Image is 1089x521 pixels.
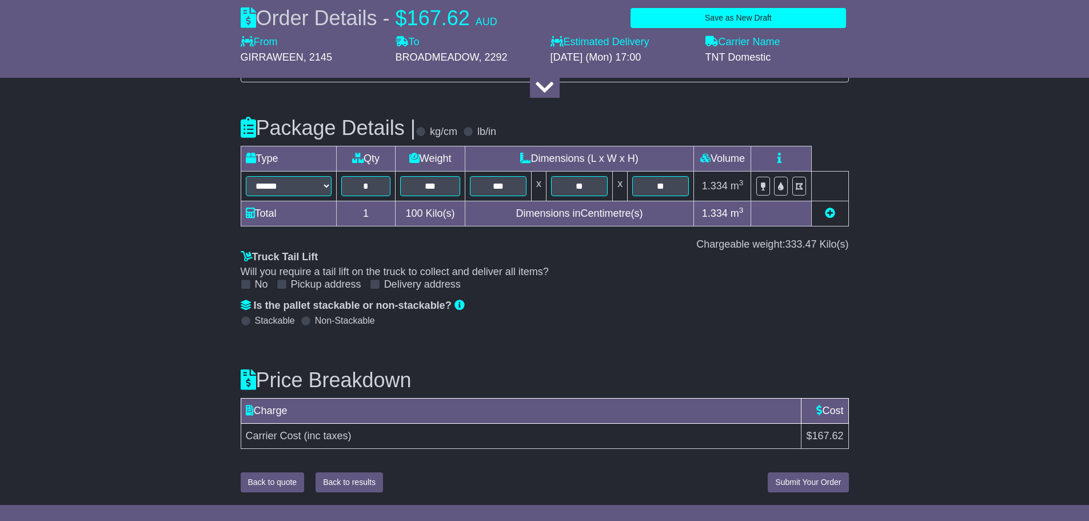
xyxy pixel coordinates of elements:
[396,201,465,226] td: Kilo(s)
[291,279,361,291] label: Pickup address
[316,472,383,492] button: Back to results
[304,51,332,63] span: , 2145
[631,8,845,28] button: Save as New Draft
[702,180,728,192] span: 1.334
[241,117,416,140] h3: Package Details |
[465,146,694,172] td: Dimensions (L x W x H)
[551,51,694,64] div: [DATE] (Mon) 17:00
[613,172,628,201] td: x
[806,430,843,442] span: $167.62
[315,315,375,326] label: Non-Stackable
[396,51,479,63] span: BROADMEADOW
[731,208,744,219] span: m
[694,146,751,172] td: Volume
[241,51,304,63] span: GIRRAWEEN
[476,16,497,27] span: AUD
[254,300,452,311] span: Is the pallet stackable or non-stackable?
[731,180,744,192] span: m
[246,430,301,442] span: Carrier Cost
[551,36,694,49] label: Estimated Delivery
[255,315,295,326] label: Stackable
[396,146,465,172] td: Weight
[705,36,780,49] label: Carrier Name
[241,201,336,226] td: Total
[785,238,816,250] span: 333.47
[255,279,268,291] label: No
[739,206,744,214] sup: 3
[406,208,423,219] span: 100
[531,172,546,201] td: x
[465,201,694,226] td: Dimensions in Centimetre(s)
[702,208,728,219] span: 1.334
[241,251,318,264] label: Truck Tail Lift
[336,201,396,226] td: 1
[304,430,352,442] span: (inc taxes)
[477,126,496,138] label: lb/in
[241,6,497,30] div: Order Details -
[396,36,420,49] label: To
[825,208,835,219] a: Add new item
[407,6,470,30] span: 167.62
[775,478,841,487] span: Submit Your Order
[384,279,461,291] label: Delivery address
[241,399,801,424] td: Charge
[241,238,849,251] div: Chargeable weight: Kilo(s)
[241,472,305,492] button: Back to quote
[241,266,849,279] div: Will you require a tail lift on the truck to collect and deliver all items?
[479,51,508,63] span: , 2292
[336,146,396,172] td: Qty
[705,51,849,64] div: TNT Domestic
[801,399,848,424] td: Cost
[396,6,407,30] span: $
[739,178,744,187] sup: 3
[768,472,848,492] button: Submit Your Order
[430,126,457,138] label: kg/cm
[241,146,336,172] td: Type
[241,369,849,392] h3: Price Breakdown
[241,36,278,49] label: From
